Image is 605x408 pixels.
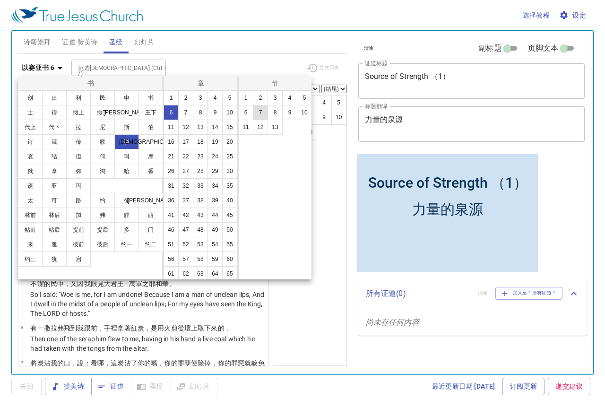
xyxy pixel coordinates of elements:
button: 得 [42,105,67,120]
button: 尼 [90,120,115,135]
button: 16 [164,134,179,149]
button: 21 [164,149,179,164]
button: 13 [193,120,208,135]
div: Source of Strength （1） [14,22,173,41]
button: 伯 [138,120,163,135]
button: 何 [90,149,115,164]
button: 36 [164,193,179,208]
button: 39 [207,193,223,208]
button: 出 [42,90,67,105]
button: 启 [66,252,91,267]
button: 约三 [18,252,43,267]
button: 24 [207,149,223,164]
button: 创 [18,90,43,105]
button: 9 [282,105,297,120]
button: 西 [138,208,163,223]
div: 力量的泉源 [58,48,129,68]
button: 申 [114,90,139,105]
button: 赛 [114,134,139,149]
button: 林前 [18,208,43,223]
button: 12 [178,120,193,135]
button: 弗 [90,208,115,223]
button: 门 [138,222,163,237]
button: 33 [193,178,208,193]
button: 44 [207,208,223,223]
button: 10 [297,105,312,120]
button: 太 [18,193,43,208]
button: 57 [178,252,193,267]
button: 11 [238,120,253,135]
button: 结 [42,149,67,164]
button: 30 [222,164,237,179]
button: 48 [193,222,208,237]
button: 46 [164,222,179,237]
button: 代上 [18,120,43,135]
button: 可 [42,193,67,208]
button: 1 [238,90,253,105]
button: 番 [138,164,163,179]
button: 哀 [18,149,43,164]
button: 8 [193,105,208,120]
button: 15 [222,120,237,135]
button: 约二 [138,237,163,252]
button: 箴 [42,134,67,149]
button: 俄 [18,164,43,179]
button: 哈 [114,164,139,179]
button: 55 [222,237,237,252]
button: 22 [178,149,193,164]
button: 63 [193,266,208,281]
button: 该 [18,178,43,193]
button: 约一 [114,237,139,252]
button: 亚 [42,178,67,193]
button: 49 [207,222,223,237]
button: 王下 [138,105,163,120]
button: 来 [18,237,43,252]
button: 约 [90,193,115,208]
button: 雅 [42,237,67,252]
button: 徒 [114,193,139,208]
button: 民 [90,90,115,105]
button: 54 [207,237,223,252]
button: 诗 [18,134,43,149]
button: 腓 [114,208,139,223]
button: 41 [164,208,179,223]
button: 37 [178,193,193,208]
button: 但 [66,149,91,164]
button: 20 [222,134,237,149]
button: 17 [178,134,193,149]
button: 弥 [66,164,91,179]
button: 玛 [66,178,91,193]
button: 利 [66,90,91,105]
button: 帖后 [42,222,67,237]
button: 38 [193,193,208,208]
button: 拉 [66,120,91,135]
button: 26 [164,164,179,179]
button: 65 [222,266,237,281]
button: 斯 [114,120,139,135]
p: 节 [241,78,310,88]
button: 7 [253,105,268,120]
button: 鸿 [90,164,115,179]
button: 5 [297,90,312,105]
button: 8 [268,105,283,120]
button: 2 [178,90,193,105]
button: 提后 [90,222,115,237]
button: 士 [18,105,43,120]
button: 7 [178,105,193,120]
button: 4 [207,90,223,105]
p: 书 [20,78,162,88]
button: 13 [268,120,283,135]
button: 59 [207,252,223,267]
button: 犹 [42,252,67,267]
button: 42 [178,208,193,223]
button: 传 [66,134,91,149]
button: 18 [193,134,208,149]
button: 25 [222,149,237,164]
button: 29 [207,164,223,179]
button: 35 [222,178,237,193]
button: 多 [114,222,139,237]
button: 61 [164,266,179,281]
button: [DEMOGRAPHIC_DATA] [138,134,163,149]
button: 提前 [66,222,91,237]
button: 林后 [42,208,67,223]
